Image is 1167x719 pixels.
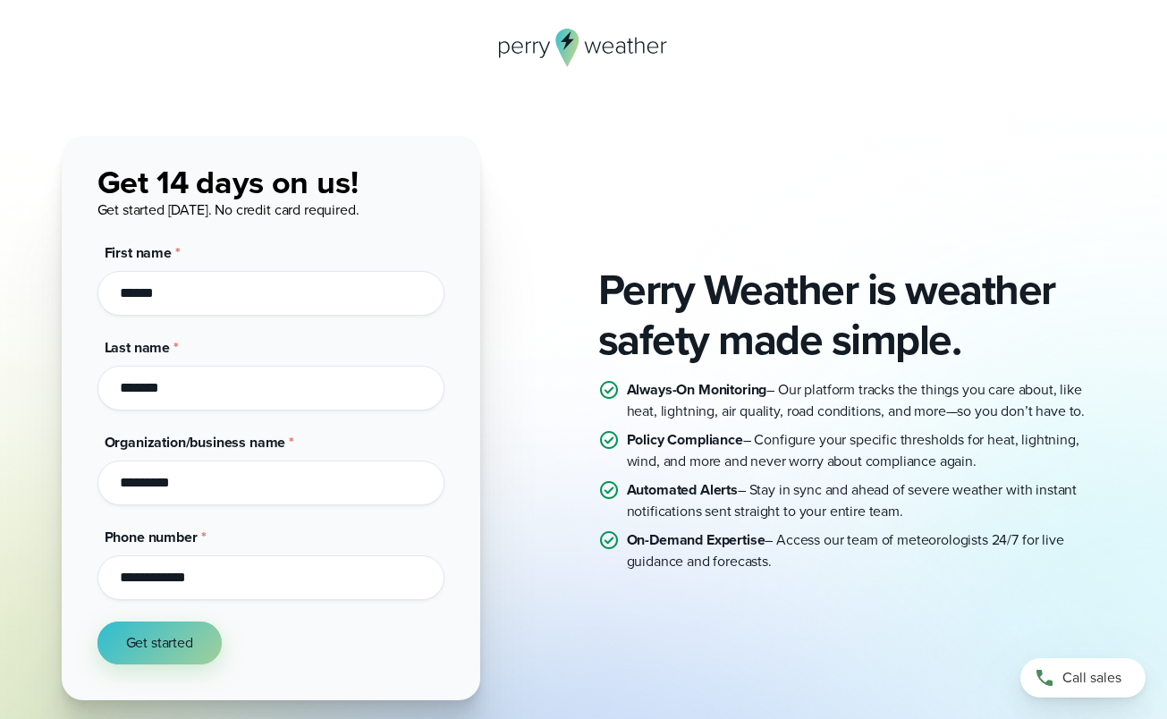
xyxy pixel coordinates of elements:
[627,479,1106,522] p: – Stay in sync and ahead of severe weather with instant notifications sent straight to your entir...
[627,529,1106,572] p: – Access our team of meteorologists 24/7 for live guidance and forecasts.
[105,432,286,453] span: Organization/business name
[97,622,222,664] button: Get started
[1062,667,1121,689] span: Call sales
[627,379,1106,422] p: – Our platform tracks the things you care about, like heat, lightning, air quality, road conditio...
[627,479,738,500] strong: Automated Alerts
[97,158,359,206] span: Get 14 days on us!
[627,429,1106,472] p: – Configure your specific thresholds for heat, lightning, wind, and more and never worry about co...
[598,265,1106,365] h2: Perry Weather is weather safety made simple.
[97,199,359,220] span: Get started [DATE]. No credit card required.
[1020,658,1146,698] a: Call sales
[105,337,171,358] span: Last name
[627,529,765,550] strong: On-Demand Expertise
[627,379,767,400] strong: Always-On Monitoring
[105,527,198,547] span: Phone number
[126,632,193,654] span: Get started
[105,242,172,263] span: First name
[627,429,743,450] strong: Policy Compliance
